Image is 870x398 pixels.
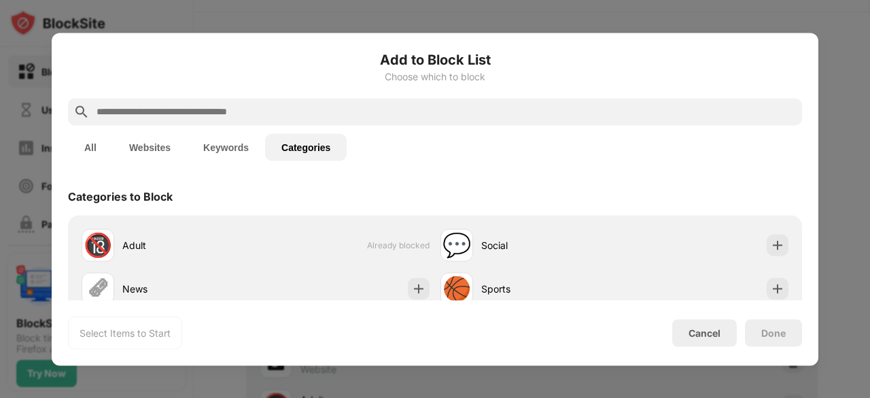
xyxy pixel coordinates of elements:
button: Keywords [187,133,265,161]
span: Already blocked [367,240,430,250]
div: Adult [122,238,256,252]
div: Sports [481,282,614,296]
button: All [68,133,113,161]
div: Social [481,238,614,252]
div: 🔞 [84,231,112,259]
div: 🏀 [442,275,471,303]
h6: Add to Block List [68,49,802,69]
img: search.svg [73,103,90,120]
div: Done [761,327,786,338]
div: 💬 [442,231,471,259]
div: Select Items to Start [80,326,171,339]
button: Categories [265,133,347,161]
div: Cancel [689,327,720,339]
div: Choose which to block [68,71,802,82]
div: 🗞 [86,275,109,303]
div: Categories to Block [68,189,173,203]
div: News [122,282,256,296]
button: Websites [113,133,187,161]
